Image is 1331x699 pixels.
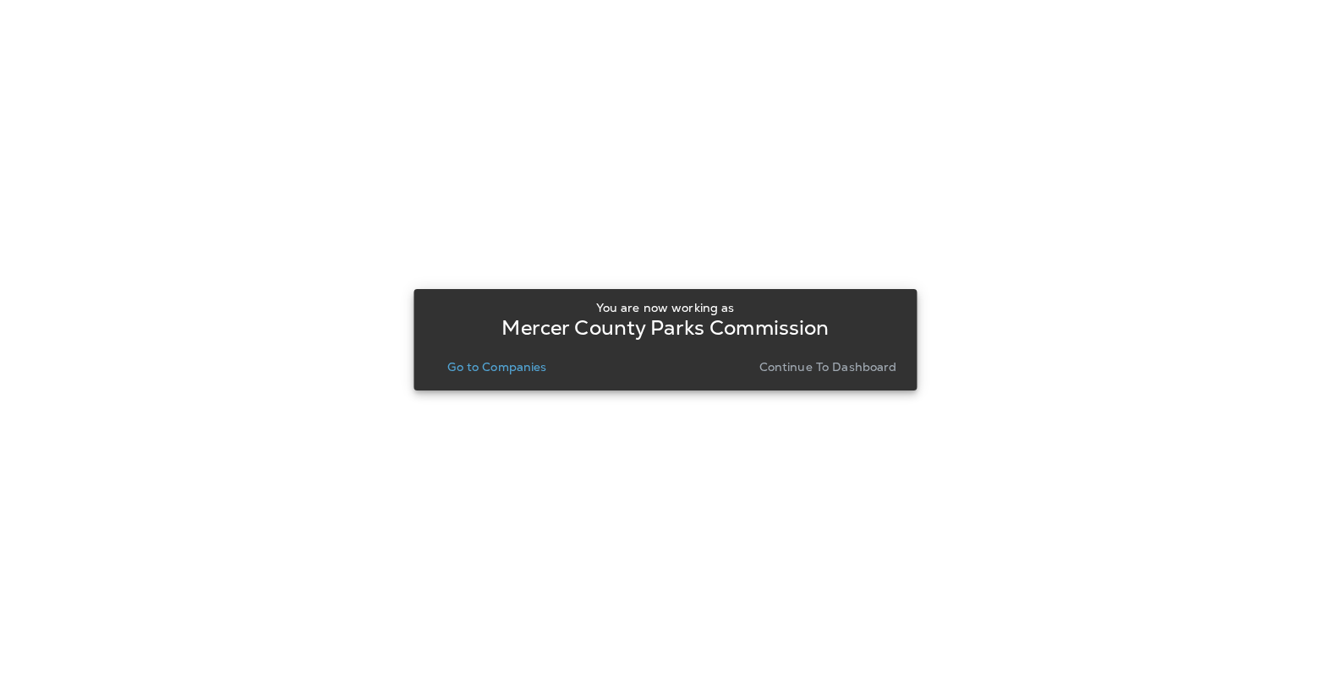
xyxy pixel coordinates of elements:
p: You are now working as [596,301,734,314]
p: Continue to Dashboard [759,360,897,374]
p: Go to Companies [447,360,546,374]
button: Go to Companies [441,355,553,379]
button: Continue to Dashboard [753,355,904,379]
p: Mercer County Parks Commission [501,321,829,335]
